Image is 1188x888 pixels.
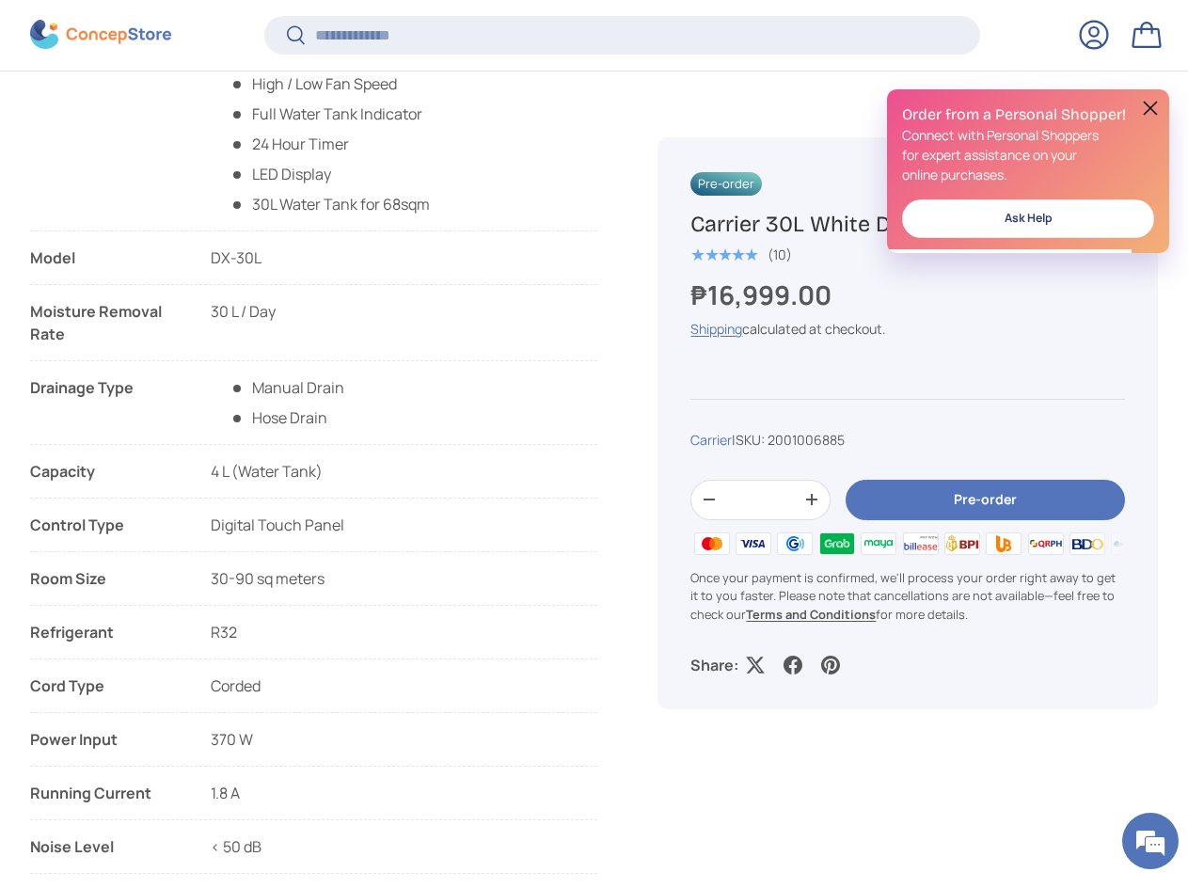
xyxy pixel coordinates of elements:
div: Control Type [30,514,181,536]
span: Corded [211,675,261,696]
div: Moisture Removal Rate [30,300,181,345]
span: Digital Touch Panel [211,515,344,535]
span: Pre-order [690,172,762,196]
li: R32 [30,621,597,643]
img: metrobank [1108,530,1149,558]
li: 30-90 sq meters [30,567,597,606]
div: Drainage Type [30,376,181,429]
li: High / Low Fan Speed [230,72,430,95]
span: ★★★★★ [690,246,757,264]
span: 2001006885 [768,431,845,449]
img: ubp [983,530,1024,558]
div: 5.0 out of 5.0 stars [690,246,757,263]
a: Terms and Conditions [746,606,876,623]
div: Running Current [30,782,181,804]
strong: ₱16,999.00 [690,277,836,312]
li: LED Display [230,163,430,185]
div: (10) [768,248,792,262]
a: Carrier [690,431,732,449]
strong: Refrigerant [30,621,181,643]
span: Manual Drain [230,376,344,399]
li: 30L Water Tank for 68sqm [230,193,430,215]
img: grabpay [816,530,858,558]
h2: Order from a Personal Shopper! [902,104,1154,125]
div: calculated at checkout. [690,319,1125,339]
div: Capacity [30,460,181,483]
img: ConcepStore [30,21,171,50]
span: 370 W [211,729,253,750]
span: DX-30L [211,247,261,268]
h1: Carrier 30L White Dehumidifier [690,210,1125,238]
img: gcash [774,530,816,558]
li: Full Water Tank Indicator [230,103,430,125]
img: qrph [1024,530,1066,558]
div: Cord Type [30,674,181,697]
div: Power Input [30,728,181,751]
span: < 50 dB [211,836,261,857]
p: Connect with Personal Shoppers for expert assistance on your online purchases. [902,125,1154,184]
img: visa [733,530,774,558]
span: 4 L (Water Tank) [211,461,323,482]
div: Model [30,246,181,269]
img: bdo [1067,530,1108,558]
button: Pre-order [846,480,1125,520]
p: Once your payment is confirmed, we'll process your order right away to get it to you faster. Plea... [690,569,1125,624]
img: bpi [942,530,983,558]
span: | [732,431,845,449]
a: 5.0 out of 5.0 stars (10) [690,243,791,263]
div: Noise Level [30,835,181,858]
span: 30 L / Day [211,301,276,322]
p: Share: [690,654,738,676]
span: SKU: [736,431,765,449]
img: master [690,530,732,558]
a: Shipping [690,320,742,338]
a: Ask Help [902,199,1154,238]
span: Hose Drain [230,407,327,428]
strong: Room Size [30,567,181,590]
img: maya [858,530,899,558]
li: 24 Hour Timer [230,133,430,155]
span: 1.8 A [211,783,240,803]
img: billease [899,530,941,558]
